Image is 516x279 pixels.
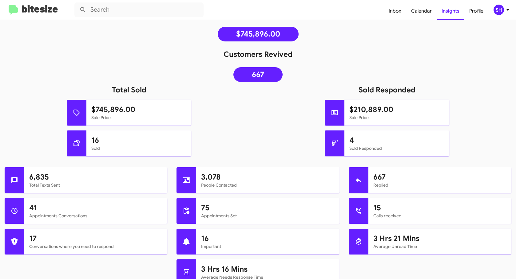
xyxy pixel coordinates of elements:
[29,234,162,243] h1: 17
[373,203,506,213] h1: 15
[252,72,264,78] span: 667
[349,105,444,114] h1: $210,889.00
[236,31,280,37] span: $745,896.00
[91,135,186,145] h1: 16
[91,145,186,151] mat-card-subtitle: Sold
[29,203,162,213] h1: 41
[373,234,506,243] h1: 3 Hrs 21 Mins
[29,213,162,219] mat-card-subtitle: Appointments Conversations
[201,213,334,219] mat-card-subtitle: Appointments Set
[74,2,204,17] input: Search
[201,182,334,188] mat-card-subtitle: People Contacted
[437,2,464,20] a: Insights
[201,172,334,182] h1: 3,078
[373,213,506,219] mat-card-subtitle: Calls received
[406,2,437,20] a: Calendar
[349,114,444,121] mat-card-subtitle: Sale Price
[201,264,334,274] h1: 3 Hrs 16 Mins
[201,243,334,250] mat-card-subtitle: Important
[201,234,334,243] h1: 16
[384,2,406,20] a: Inbox
[373,243,506,250] mat-card-subtitle: Average Unread Time
[373,182,506,188] mat-card-subtitle: Replied
[494,5,504,15] div: SH
[488,5,509,15] button: SH
[258,85,516,95] h1: Sold Responded
[91,114,186,121] mat-card-subtitle: Sale Price
[29,243,162,250] mat-card-subtitle: Conversations where you need to respond
[29,182,162,188] mat-card-subtitle: Total Texts Sent
[201,203,334,213] h1: 75
[91,105,186,114] h1: $745,896.00
[29,172,162,182] h1: 6,835
[349,145,444,151] mat-card-subtitle: Sold Responded
[349,135,444,145] h1: 4
[464,2,488,20] a: Profile
[373,172,506,182] h1: 667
